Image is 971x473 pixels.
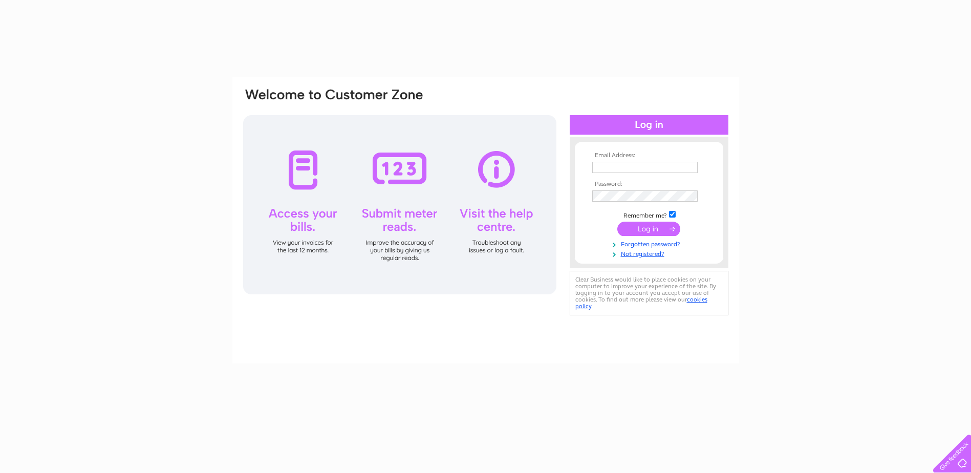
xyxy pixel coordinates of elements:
[590,209,708,220] td: Remember me?
[590,152,708,159] th: Email Address:
[617,222,680,236] input: Submit
[592,239,708,248] a: Forgotten password?
[590,181,708,188] th: Password:
[575,296,707,310] a: cookies policy
[570,271,728,315] div: Clear Business would like to place cookies on your computer to improve your experience of the sit...
[592,248,708,258] a: Not registered?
